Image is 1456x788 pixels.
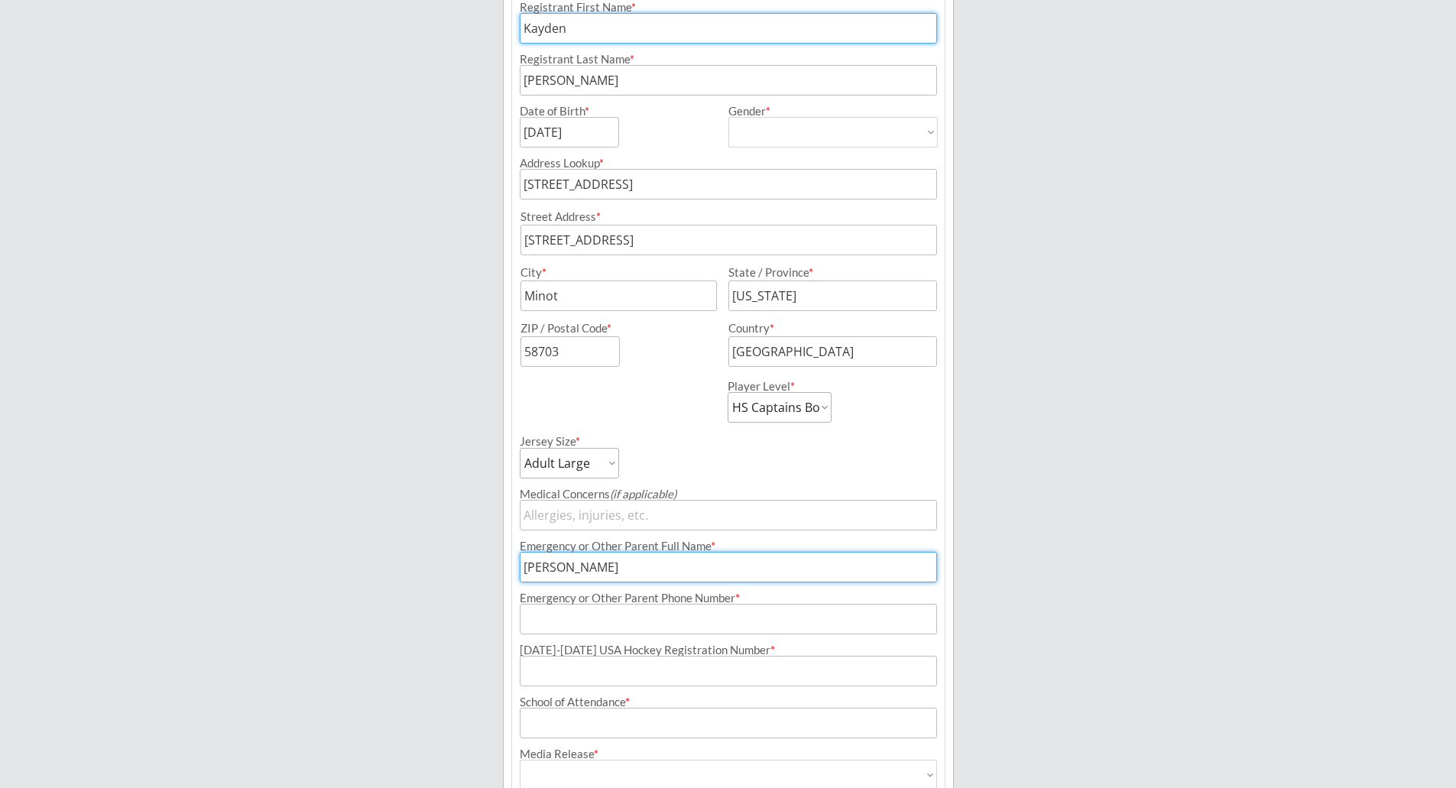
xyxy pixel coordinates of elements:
div: Registrant Last Name [520,54,937,65]
div: ZIP / Postal Code [520,323,715,334]
div: Country [728,323,919,334]
div: [DATE]-[DATE] USA Hockey Registration Number [520,644,937,656]
div: Player Level [728,381,832,392]
div: Emergency or Other Parent Full Name [520,540,937,552]
div: Media Release [520,748,937,760]
div: Date of Birth [520,105,598,117]
input: Allergies, injuries, etc. [520,500,937,530]
div: Emergency or Other Parent Phone Number [520,592,937,604]
div: Registrant First Name [520,2,937,13]
div: Medical Concerns [520,488,937,500]
div: Gender [728,105,938,117]
div: School of Attendance [520,696,937,708]
div: State / Province [728,267,919,278]
div: Address Lookup [520,157,937,169]
div: Street Address [520,211,937,222]
input: Street, City, Province/State [520,169,937,199]
div: Jersey Size [520,436,598,447]
div: City [520,267,715,278]
em: (if applicable) [610,487,676,501]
